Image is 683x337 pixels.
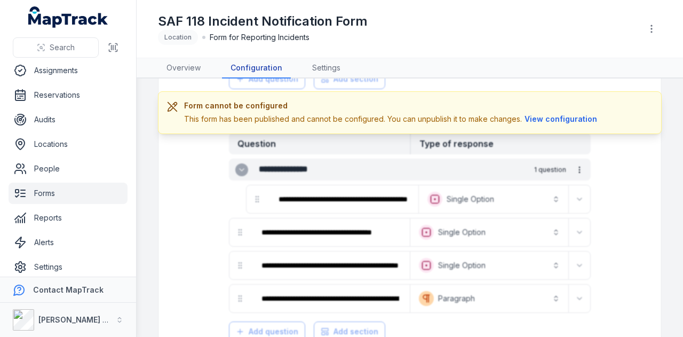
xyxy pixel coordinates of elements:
[9,256,128,278] a: Settings
[9,207,128,229] a: Reports
[33,285,104,294] strong: Contact MapTrack
[158,13,368,30] h1: SAF 118 Incident Notification Form
[222,58,291,79] a: Configuration
[158,58,209,79] a: Overview
[38,315,126,324] strong: [PERSON_NAME] Group
[9,232,128,253] a: Alerts
[304,58,349,79] a: Settings
[9,134,128,155] a: Locations
[50,42,75,53] span: Search
[184,100,600,111] h3: Form cannot be configured
[522,113,600,125] button: View configuration
[9,183,128,204] a: Forms
[210,32,309,43] span: Form for Reporting Incidents
[158,30,198,45] div: Location
[9,60,128,81] a: Assignments
[9,158,128,179] a: People
[184,113,600,125] div: This form has been published and cannot be configured. You can unpublish it to make changes.
[9,84,128,106] a: Reservations
[13,37,99,58] button: Search
[28,6,108,28] a: MapTrack
[9,109,128,130] a: Audits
